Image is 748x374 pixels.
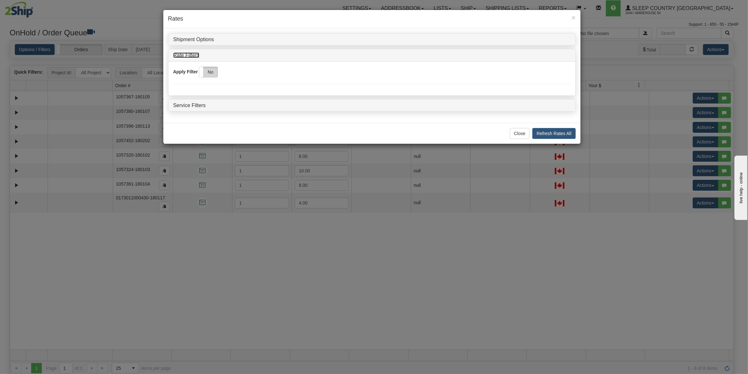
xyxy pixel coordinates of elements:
[199,67,218,77] label: No
[733,154,747,220] iframe: chat widget
[572,14,575,21] button: Close
[5,5,59,10] div: live help - online
[572,14,575,21] span: ×
[510,128,530,139] button: Close
[173,103,206,108] a: Service Filters
[168,15,576,23] h4: Rates
[173,37,214,42] a: Shipment Options
[173,68,198,75] label: Apply Filter
[173,52,200,58] a: Rate Filters
[532,128,575,139] button: Refresh Rates All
